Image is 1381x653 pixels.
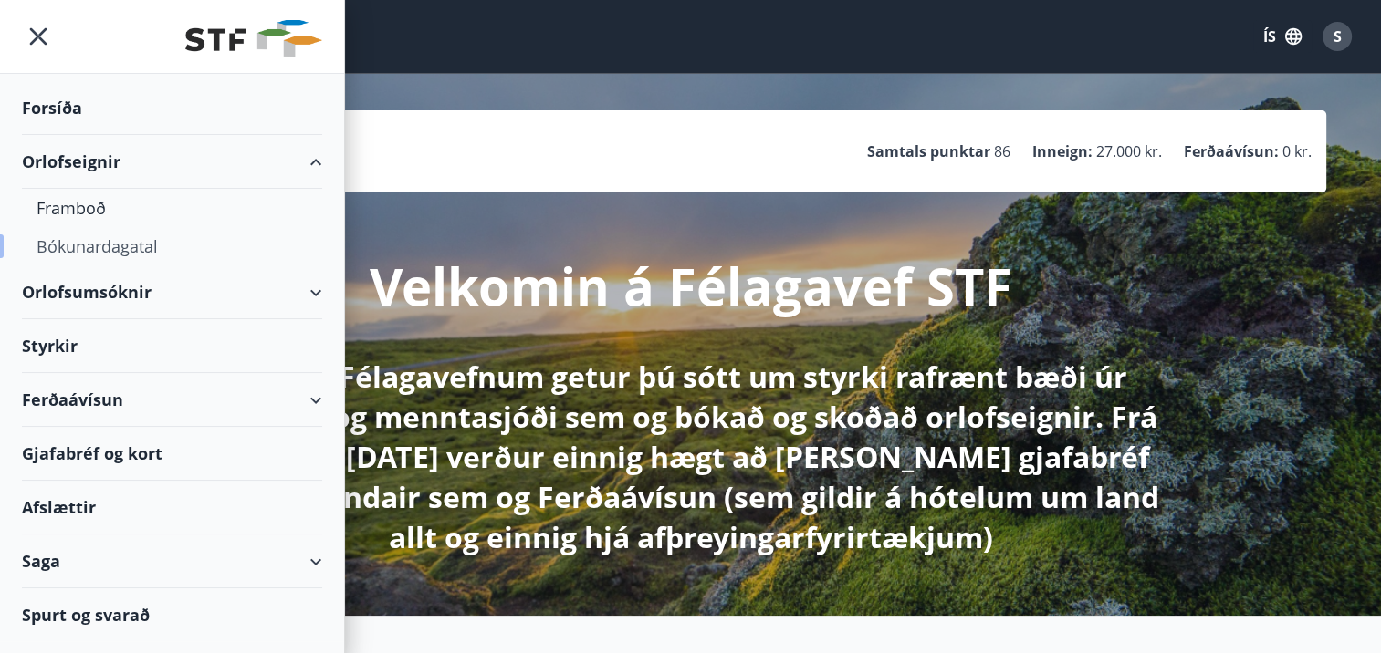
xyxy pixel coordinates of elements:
p: Ferðaávísun : [1184,141,1279,161]
span: 86 [994,141,1010,161]
div: Afslættir [22,481,322,534]
button: ÍS [1253,20,1312,53]
div: Saga [22,534,322,588]
div: Spurt og svarað [22,588,322,641]
div: Gjafabréf og kort [22,427,322,481]
div: Styrkir [22,319,322,373]
div: Orlofsumsóknir [22,265,322,319]
p: Velkomin á Félagavef STF [370,251,1012,320]
span: S [1334,26,1342,47]
div: Orlofseignir [22,135,322,189]
div: Forsíða [22,81,322,135]
button: S [1315,15,1359,58]
span: 0 kr. [1282,141,1312,161]
img: union_logo [185,20,322,57]
button: menu [22,20,55,53]
div: Bókunardagatal [37,227,308,265]
p: Hér á Félagavefnum getur þú sótt um styrki rafrænt bæði úr sjúkra- og menntasjóði sem og bókað og... [209,357,1173,557]
p: Samtals punktar [867,141,990,161]
div: Ferðaávísun [22,373,322,427]
span: 27.000 kr. [1096,141,1162,161]
div: Framboð [37,189,308,227]
p: Inneign : [1032,141,1093,161]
